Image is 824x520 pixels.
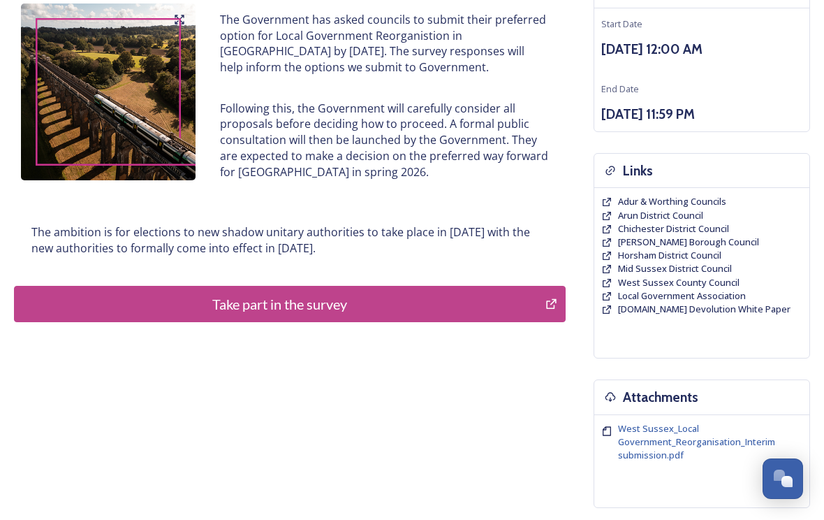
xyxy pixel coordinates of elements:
[618,262,732,275] a: Mid Sussex District Council
[618,222,729,236] a: Chichester District Council
[601,82,639,95] span: End Date
[601,17,642,30] span: Start Date
[618,249,721,262] a: Horsham District Council
[220,101,548,180] p: Following this, the Government will carefully consider all proposals before deciding how to proce...
[618,422,775,461] span: West Sussex_Local Government_Reorganisation_Interim submission.pdf
[14,286,566,322] button: Take part in the survey
[618,195,726,208] a: Adur & Worthing Councils
[618,249,721,261] span: Horsham District Council
[618,209,703,222] a: Arun District Council
[618,262,732,275] span: Mid Sussex District Council
[618,303,790,315] span: [DOMAIN_NAME] Devolution White Paper
[618,289,746,303] a: Local Government Association
[618,209,703,222] span: Arun District Council
[618,236,759,249] a: [PERSON_NAME] Borough Council
[618,303,790,316] a: [DOMAIN_NAME] Devolution White Paper
[618,195,726,208] span: Adur & Worthing Councils
[220,12,548,75] p: The Government has asked councils to submit their preferred option for Local Government Reorganis...
[618,236,759,248] span: [PERSON_NAME] Borough Council
[22,294,538,315] div: Take part in the survey
[601,39,802,59] h3: [DATE] 12:00 AM
[31,224,548,256] p: The ambition is for elections to new shadow unitary authorities to take place in [DATE] with the ...
[623,161,653,181] h3: Links
[623,387,698,407] h3: Attachments
[763,458,803,499] button: Open Chat
[601,104,802,124] h3: [DATE] 11:59 PM
[618,276,740,289] a: West Sussex County Council
[618,276,740,289] span: West Sussex County Council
